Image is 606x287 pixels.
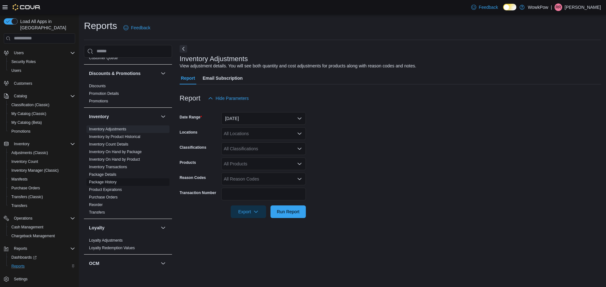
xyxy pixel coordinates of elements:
span: Transfers (Classic) [11,194,43,199]
button: Open list of options [297,161,302,166]
span: Adjustments (Classic) [11,150,48,155]
button: [DATE] [221,112,306,125]
button: Chargeback Management [6,232,78,240]
button: Loyalty [89,225,158,231]
span: Report [181,72,195,84]
button: Discounts & Promotions [159,70,167,77]
span: Classification (Classic) [11,102,50,107]
p: WowkPow [528,3,548,11]
span: Transfers (Classic) [9,193,75,201]
a: Promotions [89,99,108,103]
span: Cash Management [9,223,75,231]
span: Operations [11,215,75,222]
button: Transfers (Classic) [6,192,78,201]
span: Customers [14,81,32,86]
a: Product Expirations [89,187,122,192]
span: Reorder [89,202,103,207]
button: Settings [1,274,78,284]
span: Feedback [131,25,150,31]
img: Cova [13,4,41,10]
span: Inventory Transactions [89,164,127,169]
button: Inventory [89,113,158,120]
span: Purchase Orders [9,184,75,192]
h3: Inventory Adjustments [180,55,248,63]
a: Inventory Manager (Classic) [9,167,61,174]
div: View adjustment details. You will see both quantity and cost adjustments for products along with ... [180,63,416,69]
a: Cash Management [9,223,46,231]
a: Inventory On Hand by Product [89,157,140,162]
a: Loyalty Redemption Values [89,246,135,250]
button: Classification (Classic) [6,100,78,109]
a: Promotions [9,128,33,135]
a: Feedback [121,21,153,34]
h3: Loyalty [89,225,104,231]
a: Purchase Orders [9,184,43,192]
span: Catalog [14,94,27,99]
button: Adjustments (Classic) [6,148,78,157]
span: Feedback [479,4,498,10]
button: Reports [11,245,30,252]
a: Dashboards [9,254,39,261]
span: Email Subscription [203,72,243,84]
button: Inventory [11,140,32,148]
div: Discounts & Promotions [84,82,172,107]
a: Package History [89,180,116,184]
span: Users [11,49,75,57]
a: Classification (Classic) [9,101,52,109]
a: Users [9,67,24,74]
span: Inventory Manager (Classic) [11,168,59,173]
h3: Discounts & Promotions [89,70,140,77]
span: Load All Apps in [GEOGRAPHIC_DATA] [18,18,75,31]
span: Chargeback Management [9,232,75,240]
span: Adjustments (Classic) [9,149,75,157]
h1: Reports [84,20,117,32]
button: Open list of options [297,176,302,181]
span: Users [14,50,24,55]
span: Promotions [89,99,108,104]
span: Package History [89,180,116,185]
span: Customers [11,79,75,87]
button: Catalog [11,92,29,100]
a: Inventory Count Details [89,142,128,146]
a: My Catalog (Classic) [9,110,49,118]
a: Customer Queue [89,56,118,60]
p: [PERSON_NAME] [565,3,601,11]
span: My Catalog (Classic) [11,111,46,116]
button: OCM [89,260,158,267]
span: RR [555,3,561,11]
a: Dashboards [6,253,78,262]
a: Purchase Orders [89,195,118,199]
a: Package Details [89,172,116,177]
button: Inventory Manager (Classic) [6,166,78,175]
div: Inventory [84,125,172,219]
a: Chargeback Management [9,232,57,240]
button: Export [231,205,266,218]
div: Customer [84,54,172,64]
button: Purchase Orders [6,184,78,192]
button: Security Roles [6,57,78,66]
a: Transfers (Classic) [9,193,45,201]
button: Catalog [1,92,78,100]
span: Promotion Details [89,91,119,96]
button: Cash Management [6,223,78,232]
span: Chargeback Management [11,233,55,238]
span: Cash Management [11,225,43,230]
span: Users [11,68,21,73]
a: Manifests [9,175,30,183]
a: Reorder [89,203,103,207]
span: Package Details [89,172,116,177]
span: Manifests [11,177,27,182]
a: Feedback [469,1,501,14]
button: Open list of options [297,131,302,136]
button: OCM [159,260,167,267]
span: Inventory Adjustments [89,127,126,132]
span: Inventory Count [9,158,75,165]
span: Transfers [9,202,75,210]
a: My Catalog (Beta) [9,119,45,126]
h3: OCM [89,260,99,267]
button: Reports [1,244,78,253]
